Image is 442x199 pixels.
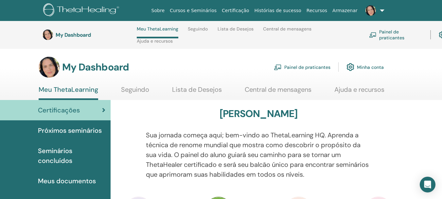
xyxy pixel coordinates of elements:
[219,5,252,17] a: Certificação
[38,146,105,166] span: Seminários concluídos
[39,86,98,100] a: Meu ThetaLearning
[62,61,129,73] h3: My Dashboard
[369,28,422,42] a: Painel de praticantes
[38,105,80,115] span: Certificações
[167,5,219,17] a: Cursos e Seminários
[43,3,121,18] img: logo.png
[330,5,360,17] a: Armazenar
[334,86,384,98] a: Ajuda e recursos
[146,130,371,179] p: Sua jornada começa aqui; bem-vindo ao ThetaLearning HQ. Aprenda a técnica de renome mundial que m...
[56,32,121,38] h3: My Dashboard
[263,26,311,37] a: Central de mensagens
[121,86,149,98] a: Seguindo
[137,38,173,49] a: Ajuda e recursos
[172,86,222,98] a: Lista de Desejos
[365,5,376,16] img: default.jpg
[39,57,60,78] img: default.jpg
[43,30,53,40] img: default.jpg
[38,126,102,135] span: Próximos seminários
[420,177,435,192] div: Open Intercom Messenger
[346,61,354,72] img: cog.svg
[252,5,304,17] a: Histórias de sucesso
[369,32,377,38] img: chalkboard-teacher.svg
[346,60,384,74] a: Minha conta
[137,26,178,38] a: Meu ThetaLearning
[274,64,282,70] img: chalkboard-teacher.svg
[245,86,311,98] a: Central de mensagens
[188,26,208,37] a: Seguindo
[38,176,96,186] span: Meus documentos
[218,26,254,37] a: Lista de Desejos
[274,60,330,74] a: Painel de praticantes
[304,5,330,17] a: Recursos
[149,5,167,17] a: Sobre
[220,108,298,120] h3: [PERSON_NAME]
